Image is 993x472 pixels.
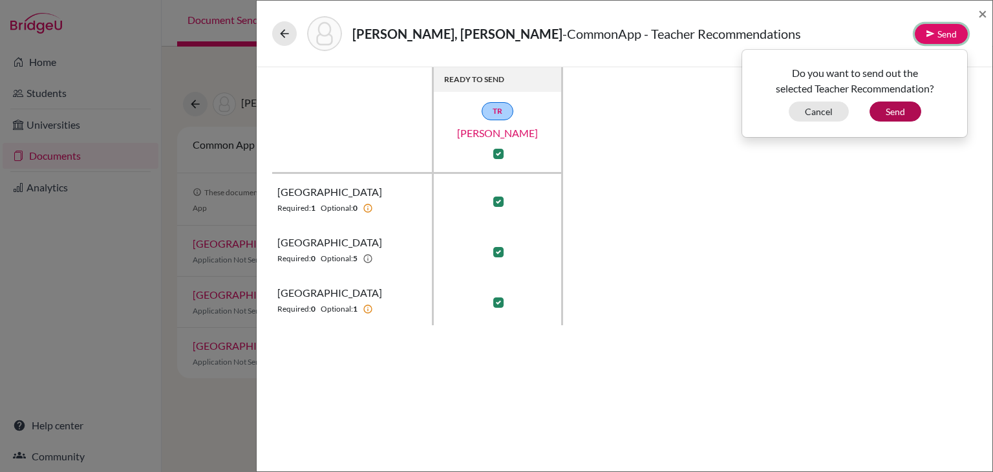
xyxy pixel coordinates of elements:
button: Send [915,24,968,44]
b: 5 [353,253,358,264]
span: [GEOGRAPHIC_DATA] [277,184,382,200]
span: Required: [277,253,311,264]
button: Close [978,6,987,21]
b: 1 [353,303,358,315]
span: Optional: [321,253,353,264]
span: [GEOGRAPHIC_DATA] [277,285,382,301]
a: [PERSON_NAME] [433,125,562,141]
span: [GEOGRAPHIC_DATA] [277,235,382,250]
a: TR [482,102,513,120]
b: 0 [311,303,315,315]
div: Send [742,49,968,138]
strong: [PERSON_NAME], [PERSON_NAME] [352,26,562,41]
span: Required: [277,202,311,214]
span: Optional: [321,202,353,214]
span: × [978,4,987,23]
span: Optional: [321,303,353,315]
p: Do you want to send out the selected Teacher Recommendation? [752,65,957,96]
button: Send [870,102,921,122]
span: - CommonApp - Teacher Recommendations [562,26,801,41]
b: 0 [311,253,315,264]
b: 0 [353,202,358,214]
th: READY TO SEND [434,67,563,92]
span: Required: [277,303,311,315]
button: Cancel [789,102,849,122]
b: 1 [311,202,315,214]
